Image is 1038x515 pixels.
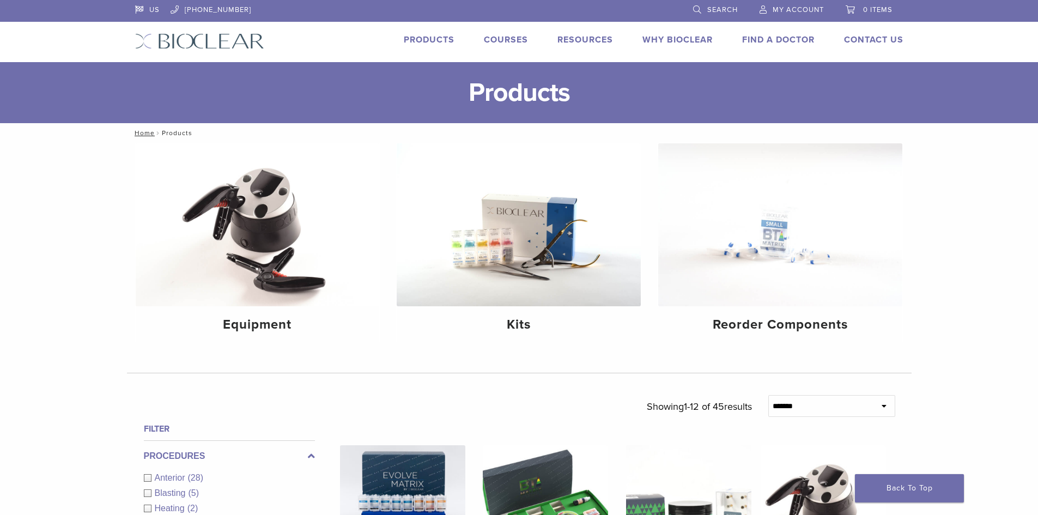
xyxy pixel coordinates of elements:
nav: Products [127,123,912,143]
img: Kits [397,143,641,306]
span: Search [707,5,738,14]
a: Why Bioclear [642,34,713,45]
a: Equipment [136,143,380,342]
span: / [155,130,162,136]
a: Kits [397,143,641,342]
span: Heating [155,504,187,513]
label: Procedures [144,450,315,463]
span: Blasting [155,488,189,498]
span: 0 items [863,5,893,14]
a: Contact Us [844,34,903,45]
span: (5) [188,488,199,498]
a: Products [404,34,454,45]
a: Back To Top [855,474,964,502]
a: Resources [557,34,613,45]
span: (28) [188,473,203,482]
p: Showing results [647,395,752,418]
h4: Filter [144,422,315,435]
h4: Equipment [144,315,371,335]
img: Reorder Components [658,143,902,306]
a: Find A Doctor [742,34,815,45]
a: Reorder Components [658,143,902,342]
span: (2) [187,504,198,513]
h4: Kits [405,315,632,335]
span: Anterior [155,473,188,482]
a: Home [131,129,155,137]
a: Courses [484,34,528,45]
img: Bioclear [135,33,264,49]
h4: Reorder Components [667,315,894,335]
img: Equipment [136,143,380,306]
span: 1-12 of 45 [684,401,724,413]
span: My Account [773,5,824,14]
